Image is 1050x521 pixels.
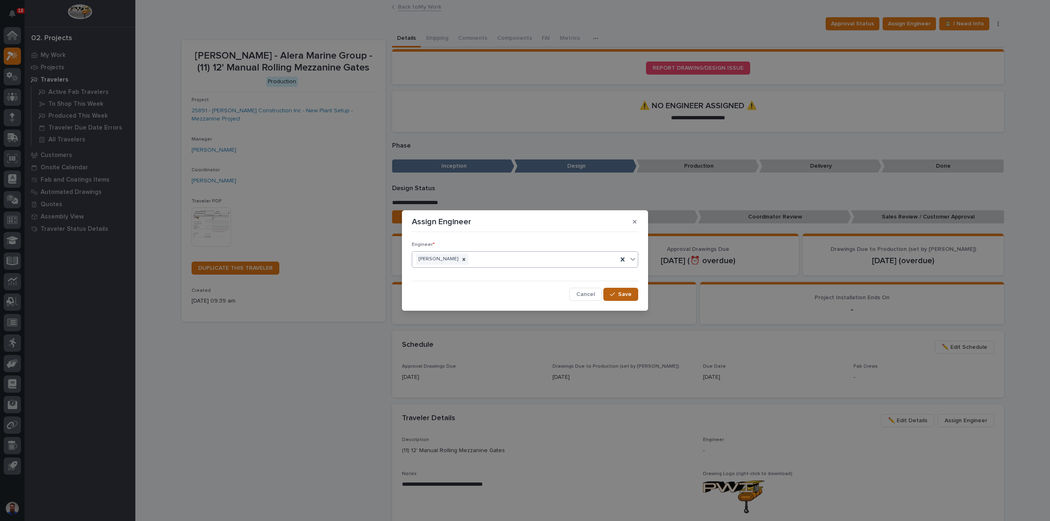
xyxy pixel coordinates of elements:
button: Save [603,288,638,301]
span: Engineer [412,242,435,247]
p: Assign Engineer [412,217,471,227]
span: Save [618,291,632,298]
div: [PERSON_NAME] [416,254,459,265]
button: Cancel [569,288,602,301]
span: Cancel [576,291,595,298]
